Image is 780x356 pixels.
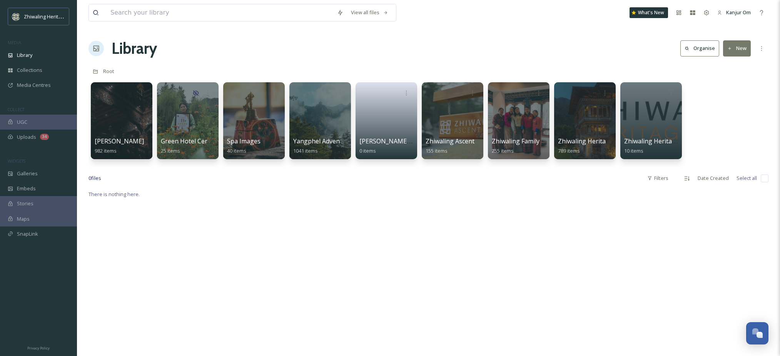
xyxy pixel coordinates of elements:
[8,40,21,45] span: MEDIA
[89,191,140,198] span: There is nothing here.
[24,13,67,20] span: Zhiwaling Heritage
[492,137,539,145] span: Zhiwaling Family
[17,67,42,74] span: Collections
[17,133,36,141] span: Uploads
[95,147,117,154] span: 982 items
[95,138,144,154] a: [PERSON_NAME]982 items
[347,5,392,20] a: View all files
[713,5,755,20] a: Kanjur Om
[426,138,474,154] a: Zhiwaling Ascent155 items
[726,9,751,16] span: Kanjur Om
[359,147,376,154] span: 0 items
[680,40,723,56] a: Organise
[630,7,668,18] a: What's New
[293,138,372,154] a: Yangphel Adventure Travel1041 items
[17,118,27,126] span: UGC
[103,68,114,75] span: Root
[161,138,227,154] a: Green Hotel Certificate25 items
[737,175,757,182] span: Select all
[107,4,333,21] input: Search your library
[112,37,157,60] a: Library
[8,106,24,112] span: COLLECT
[17,82,51,89] span: Media Centres
[17,200,33,207] span: Stories
[426,137,474,145] span: Zhiwaling Ascent
[293,137,372,145] span: Yangphel Adventure Travel
[227,137,261,145] span: Spa Images
[17,215,30,223] span: Maps
[426,147,448,154] span: 155 items
[12,13,20,20] img: Screenshot%202025-04-29%20at%2011.05.50.png
[359,138,481,154] a: [PERSON_NAME] and Zhiwaling Memories0 items
[161,137,227,145] span: Green Hotel Certificate
[694,171,733,186] div: Date Created
[624,137,696,145] span: Zhiwaling Heritage Logo
[95,137,144,145] span: [PERSON_NAME]
[17,185,36,192] span: Embeds
[27,346,50,351] span: Privacy Policy
[103,67,114,76] a: Root
[161,147,180,154] span: 25 items
[17,230,38,238] span: SnapLink
[624,138,696,154] a: Zhiwaling Heritage Logo10 items
[17,170,38,177] span: Galleries
[89,175,101,182] span: 0 file s
[723,40,751,56] button: New
[27,343,50,352] a: Privacy Policy
[40,134,49,140] div: 34
[492,138,539,154] a: Zhiwaling Family255 items
[558,137,613,145] span: Zhiwaling Heritage
[359,137,481,145] span: [PERSON_NAME] and Zhiwaling Memories
[293,147,318,154] span: 1041 items
[227,147,246,154] span: 40 items
[558,138,613,154] a: Zhiwaling Heritage789 items
[624,147,643,154] span: 10 items
[746,322,768,344] button: Open Chat
[680,40,719,56] button: Organise
[558,147,580,154] span: 789 items
[643,171,672,186] div: Filters
[227,138,261,154] a: Spa Images40 items
[8,158,25,164] span: WIDGETS
[492,147,514,154] span: 255 items
[17,52,32,59] span: Library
